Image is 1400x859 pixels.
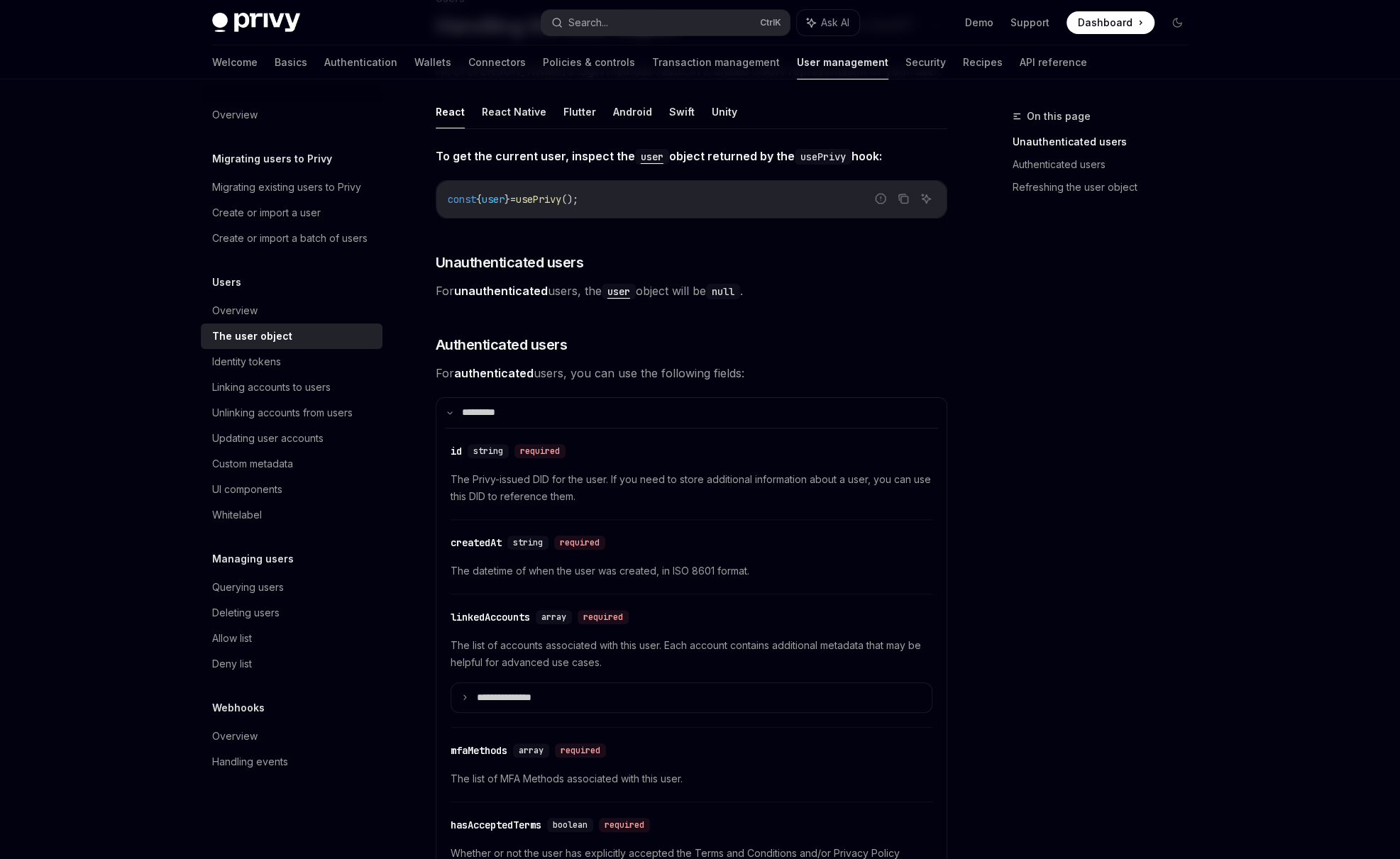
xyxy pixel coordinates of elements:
[201,400,382,426] a: Unlinking accounts from users
[602,284,636,299] code: user
[201,349,382,375] a: Identity tokens
[212,455,293,472] div: Custom metadata
[706,284,740,299] code: null
[894,189,913,208] button: Copy the contents from the code block
[795,149,851,165] code: usePrivy
[436,335,568,355] span: Authenticated users
[599,818,650,832] div: required
[613,95,652,128] button: Android
[568,14,608,31] div: Search...
[212,106,258,123] div: Overview
[1066,11,1154,34] a: Dashboard
[212,13,300,33] img: dark logo
[578,610,629,624] div: required
[554,536,605,550] div: required
[451,770,932,787] span: The list of MFA Methods associated with this user.
[712,95,737,128] button: Unity
[541,10,790,35] button: Search...CtrlK
[563,95,596,128] button: Flutter
[451,444,462,458] div: id
[652,45,780,79] a: Transaction management
[324,45,397,79] a: Authentication
[519,745,544,756] span: array
[510,193,516,206] span: =
[212,655,252,672] div: Deny list
[212,230,368,247] div: Create or import a batch of users
[451,610,530,624] div: linkedAccounts
[965,16,993,30] a: Demo
[963,45,1003,79] a: Recipes
[635,149,669,163] a: user
[201,477,382,502] a: UI components
[212,179,361,196] div: Migrating existing users to Privy
[476,193,482,206] span: {
[201,298,382,323] a: Overview
[212,699,265,716] h5: Webhooks
[821,16,849,30] span: Ask AI
[543,45,635,79] a: Policies & controls
[451,637,932,671] span: The list of accounts associated with this user. Each account contains additional metadata that ma...
[201,724,382,749] a: Overview
[451,562,932,580] span: The datetime of when the user was created, in ISO 8601 format.
[1020,45,1087,79] a: API reference
[468,45,526,79] a: Connectors
[635,149,669,165] code: user
[436,363,947,383] span: For users, you can use the following fields:
[760,17,781,28] span: Ctrl K
[454,366,534,380] strong: authenticated
[201,502,382,528] a: Whitelabel
[482,193,505,206] span: user
[212,302,258,319] div: Overview
[1027,108,1091,125] span: On this page
[436,281,947,301] span: For users, the object will be .
[201,451,382,477] a: Custom metadata
[212,150,332,167] h5: Migrating users to Privy
[871,189,890,208] button: Report incorrect code
[1013,131,1200,153] a: Unauthenticated users
[212,204,321,221] div: Create or import a user
[212,579,284,596] div: Querying users
[505,193,510,206] span: }
[201,626,382,651] a: Allow list
[212,404,353,421] div: Unlinking accounts from users
[212,630,252,647] div: Allow list
[212,728,258,745] div: Overview
[201,600,382,626] a: Deleting users
[201,102,382,128] a: Overview
[1013,176,1200,199] a: Refreshing the user object
[212,430,324,447] div: Updating user accounts
[553,819,588,831] span: boolean
[561,193,578,206] span: ();
[448,193,476,206] span: const
[212,353,281,370] div: Identity tokens
[797,45,888,79] a: User management
[201,323,382,349] a: The user object
[414,45,451,79] a: Wallets
[669,95,695,128] button: Swift
[451,743,507,758] div: mfaMethods
[201,651,382,677] a: Deny list
[602,284,636,298] a: user
[514,444,566,458] div: required
[275,45,307,79] a: Basics
[905,45,946,79] a: Security
[212,328,292,345] div: The user object
[201,749,382,775] a: Handling events
[541,611,566,623] span: array
[436,95,465,128] button: React
[436,253,584,272] span: Unauthenticated users
[201,226,382,251] a: Create or import a batch of users
[473,445,503,457] span: string
[201,174,382,200] a: Migrating existing users to Privy
[201,575,382,600] a: Querying users
[1078,16,1132,30] span: Dashboard
[1166,11,1189,34] button: Toggle dark mode
[201,200,382,226] a: Create or import a user
[212,506,262,523] div: Whitelabel
[454,284,548,298] strong: unauthenticated
[516,193,561,206] span: usePrivy
[1010,16,1049,30] a: Support
[212,45,258,79] a: Welcome
[212,753,288,770] div: Handling events
[212,274,241,291] h5: Users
